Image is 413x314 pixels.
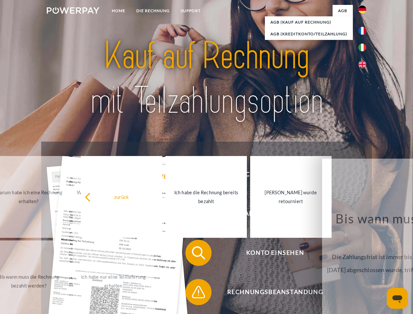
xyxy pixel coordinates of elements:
[131,5,175,17] a: DIE RECHNUNG
[73,156,154,238] a: Was habe ich noch offen, ist meine Zahlung eingegangen?
[106,5,131,17] a: Home
[175,5,206,17] a: SUPPORT
[358,27,366,35] img: fr
[195,240,355,266] span: Konto einsehen
[358,61,366,68] img: en
[190,284,207,300] img: qb_warning.svg
[358,44,366,51] img: it
[77,272,150,290] div: Ich habe nur eine Teillieferung erhalten
[254,188,328,206] div: [PERSON_NAME] wurde retourniert
[265,28,353,40] a: AGB (Kreditkonto/Teilzahlung)
[169,188,243,206] div: Ich habe die Rechnung bereits bezahlt
[265,16,353,28] a: AGB (Kauf auf Rechnung)
[190,245,207,261] img: qb_search.svg
[185,279,355,305] button: Rechnungsbeanstandung
[333,5,353,17] a: agb
[185,240,355,266] button: Konto einsehen
[85,192,158,201] div: zurück
[358,6,366,13] img: de
[387,288,408,309] iframe: Schaltfläche zum Öffnen des Messaging-Fensters
[47,7,99,14] img: logo-powerpay-white.svg
[62,31,351,125] img: title-powerpay_de.svg
[195,279,355,305] span: Rechnungsbeanstandung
